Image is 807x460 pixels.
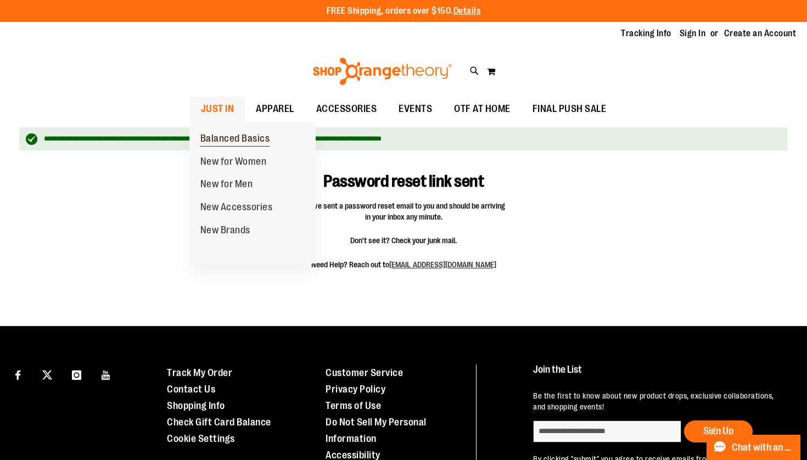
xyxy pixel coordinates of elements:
img: Shop Orangetheory [311,58,453,85]
span: Need Help? Reach out to [302,259,505,270]
a: Visit our X page [38,364,57,384]
a: Details [453,6,481,16]
a: Check Gift Card Balance [167,417,271,428]
a: Create an Account [724,27,797,40]
h4: Join the List [533,364,786,385]
a: Cookie Settings [167,433,235,444]
span: ACCESSORIES [316,97,377,121]
span: New Accessories [200,201,273,215]
span: We've sent a password reset email to you and should be arriving in your inbox any minute. [302,200,505,222]
ul: JUST IN [189,122,316,264]
a: New for Men [189,173,264,196]
a: Sign In [680,27,706,40]
button: Sign Up [684,420,753,442]
span: FINAL PUSH SALE [533,97,607,121]
a: Do Not Sell My Personal Information [326,417,427,444]
a: Visit our Facebook page [8,364,27,384]
a: Track My Order [167,367,232,378]
a: Visit our Instagram page [67,364,86,384]
a: Tracking Info [621,27,671,40]
h1: Password reset link sent [276,156,532,191]
a: Terms of Use [326,400,381,411]
span: Sign Up [703,425,733,436]
a: EVENTS [388,97,443,122]
a: JUST IN [190,97,245,122]
img: Twitter [42,370,52,380]
span: New Brands [200,225,250,238]
span: Balanced Basics [200,133,270,147]
span: Don't see it? Check your junk mail. [302,235,505,246]
p: FREE Shipping, orders over $150. [327,5,481,18]
button: Chat with an Expert [707,435,801,460]
p: Be the first to know about new product drops, exclusive collaborations, and shopping events! [533,390,786,412]
a: Visit our Youtube page [97,364,116,384]
a: Balanced Basics [189,127,281,150]
a: New Brands [189,219,261,242]
a: Customer Service [326,367,403,378]
span: OTF AT HOME [454,97,511,121]
a: New for Women [189,150,278,173]
a: APPAREL [245,97,305,122]
a: New Accessories [189,196,284,219]
a: Shopping Info [167,400,225,411]
a: Privacy Policy [326,384,385,395]
span: APPAREL [256,97,294,121]
a: FINAL PUSH SALE [522,97,618,122]
span: EVENTS [399,97,432,121]
span: JUST IN [201,97,234,121]
a: Contact Us [167,384,215,395]
span: New for Men [200,178,253,192]
a: [EMAIL_ADDRESS][DOMAIN_NAME] [389,260,496,269]
span: Chat with an Expert [732,442,794,453]
a: OTF AT HOME [443,97,522,122]
a: ACCESSORIES [305,97,388,122]
input: enter email [533,420,681,442]
span: New for Women [200,156,267,170]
